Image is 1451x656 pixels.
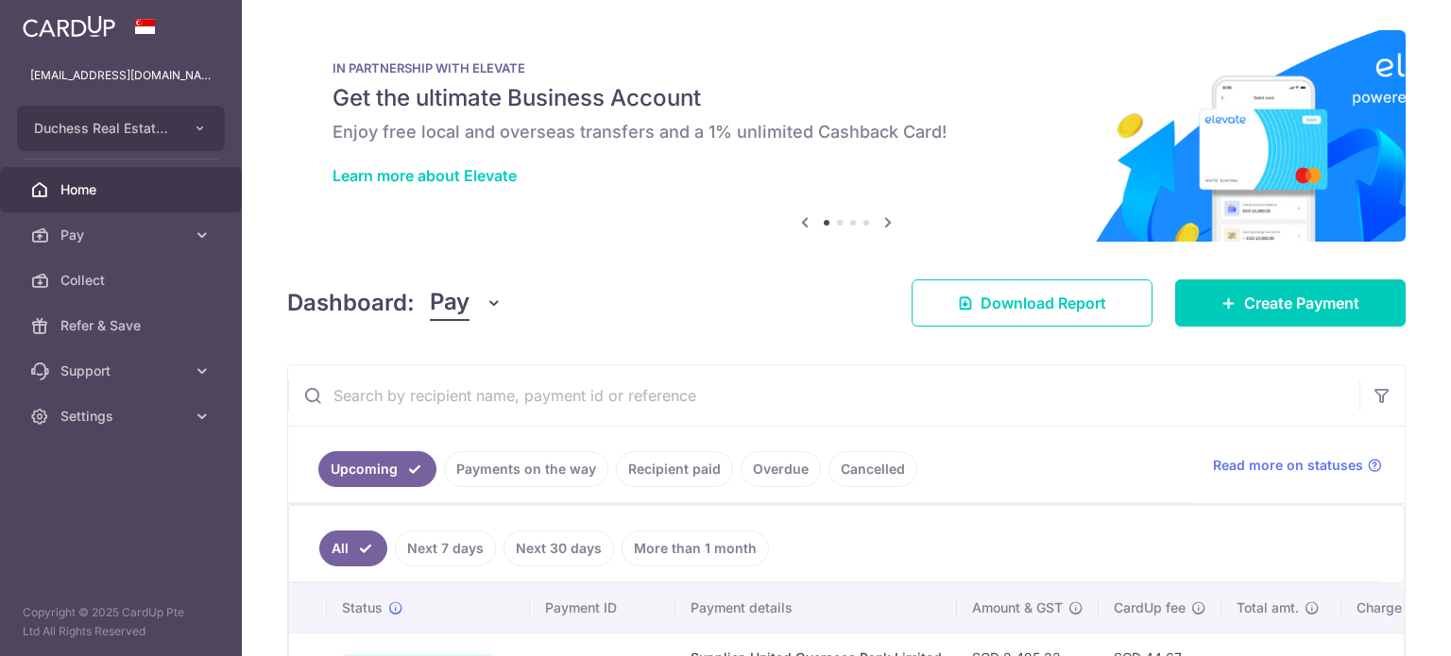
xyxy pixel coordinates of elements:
[60,271,185,290] span: Collect
[1114,598,1186,617] span: CardUp fee
[333,83,1360,113] h5: Get the ultimate Business Account
[17,106,225,151] button: Duchess Real Estate Investment Pte Ltd
[616,451,733,487] a: Recipient paid
[504,530,614,566] a: Next 30 days
[1213,456,1382,475] a: Read more on statuses
[430,285,503,321] button: Pay
[318,451,436,487] a: Upcoming
[1244,292,1359,314] span: Create Payment
[1237,598,1299,617] span: Total amt.
[622,530,769,566] a: More than 1 month
[319,530,387,566] a: All
[972,598,1063,617] span: Amount & GST
[981,292,1106,314] span: Download Report
[395,530,496,566] a: Next 7 days
[1213,456,1363,475] span: Read more on statuses
[333,60,1360,76] p: IN PARTNERSHIP WITH ELEVATE
[60,316,185,335] span: Refer & Save
[60,362,185,380] span: Support
[288,365,1359,426] input: Search by recipient name, payment id or reference
[60,226,185,244] span: Pay
[333,166,517,185] a: Learn more about Elevate
[675,583,957,632] th: Payment details
[60,407,185,426] span: Settings
[1357,598,1434,617] span: Charge date
[30,66,212,85] p: [EMAIL_ADDRESS][DOMAIN_NAME]
[287,286,415,320] h4: Dashboard:
[1175,279,1406,327] a: Create Payment
[741,451,821,487] a: Overdue
[530,583,675,632] th: Payment ID
[912,279,1152,327] a: Download Report
[444,451,608,487] a: Payments on the way
[60,180,185,199] span: Home
[430,285,469,321] span: Pay
[287,30,1406,242] img: Renovation banner
[342,598,383,617] span: Status
[828,451,917,487] a: Cancelled
[34,119,174,138] span: Duchess Real Estate Investment Pte Ltd
[333,121,1360,143] h6: Enjoy free local and overseas transfers and a 1% unlimited Cashback Card!
[23,15,115,38] img: CardUp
